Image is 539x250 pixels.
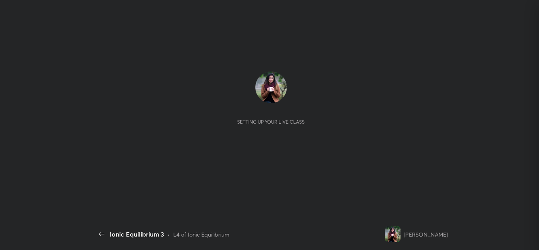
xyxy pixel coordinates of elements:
[237,119,305,125] div: Setting up your live class
[167,230,170,239] div: •
[173,230,229,239] div: L4 of Ionic Equilibrium
[385,226,401,242] img: 59cc8e460c5d4c73a0b08f93b452489c.jpg
[110,229,164,239] div: Ionic Equilibrium 3
[404,230,448,239] div: [PERSON_NAME]
[255,71,287,103] img: 59cc8e460c5d4c73a0b08f93b452489c.jpg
